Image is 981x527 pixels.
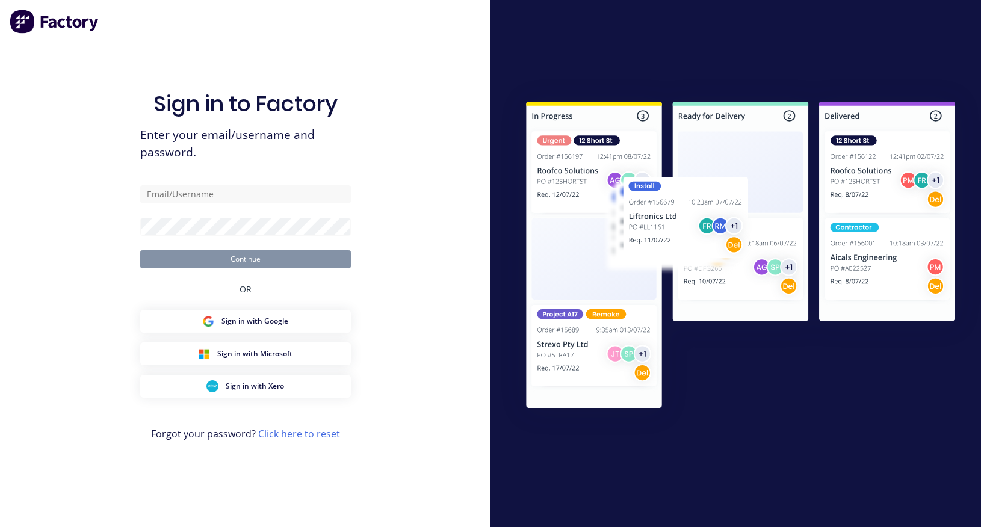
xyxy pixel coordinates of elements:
img: Sign in [500,78,981,436]
span: Sign in with Microsoft [217,348,292,359]
a: Click here to reset [258,427,340,440]
h1: Sign in to Factory [153,91,338,117]
button: Xero Sign inSign in with Xero [140,375,351,398]
img: Factory [10,10,100,34]
span: Sign in with Xero [226,381,284,392]
img: Google Sign in [202,315,214,327]
button: Microsoft Sign inSign in with Microsoft [140,342,351,365]
span: Sign in with Google [221,316,288,327]
button: Continue [140,250,351,268]
span: Forgot your password? [151,427,340,441]
button: Google Sign inSign in with Google [140,310,351,333]
img: Xero Sign in [206,380,218,392]
img: Microsoft Sign in [198,348,210,360]
span: Enter your email/username and password. [140,126,351,161]
input: Email/Username [140,185,351,203]
div: OR [240,268,252,310]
